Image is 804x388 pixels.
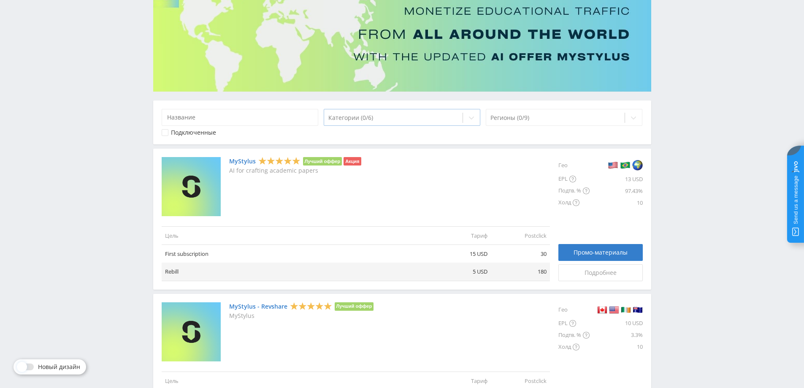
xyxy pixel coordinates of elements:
td: Цель [162,226,432,244]
div: Холд [558,341,590,353]
span: Промо-материалы [574,249,628,256]
div: 13 USD [590,173,643,185]
td: Postclick [491,226,550,244]
p: MyStylus [229,312,374,319]
span: Подробнее [585,269,617,276]
p: AI for crafting academic papers [229,167,361,174]
a: MyStylus [229,158,256,165]
li: Акция [344,157,361,166]
div: Гео [558,302,590,317]
div: 3.3% [590,329,643,341]
td: Rebill [162,263,432,281]
div: 10 USD [590,317,643,329]
div: Подтв. % [558,329,590,341]
span: Новый дизайн [38,364,80,370]
div: EPL [558,317,590,329]
div: 5 Stars [290,301,332,310]
div: Подтв. % [558,185,590,197]
a: Промо-материалы [558,244,643,261]
div: 97.43% [590,185,643,197]
div: Гео [558,157,590,173]
input: Название [162,109,319,126]
div: 10 [590,341,643,353]
td: 15 USD [432,245,491,263]
div: 5 Stars [258,157,300,166]
td: 180 [491,263,550,281]
td: Тариф [432,226,491,244]
img: MyStylus [162,157,221,216]
li: Лучший оффер [303,157,342,166]
a: MyStylus - Revshare [229,303,287,310]
div: EPL [558,173,590,185]
td: First subscription [162,245,432,263]
div: Холд [558,197,590,209]
td: 5 USD [432,263,491,281]
a: Подробнее [558,264,643,281]
img: MyStylus - Revshare [162,302,221,361]
td: 30 [491,245,550,263]
li: Лучший оффер [335,302,374,311]
div: Подключенные [171,129,216,136]
div: 10 [590,197,643,209]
